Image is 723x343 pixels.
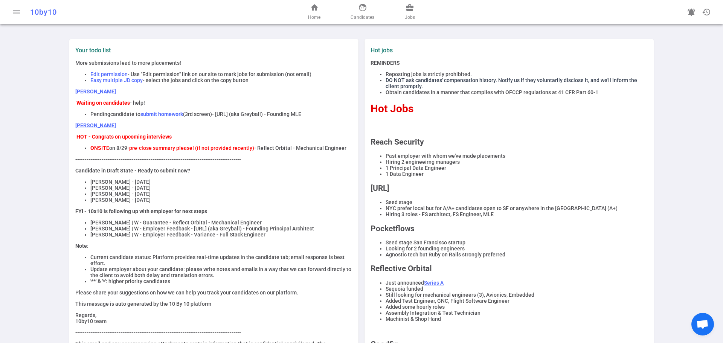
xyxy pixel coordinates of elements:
li: [PERSON_NAME] | W - Employer Feedback - Variance - Full Stack Engineer [90,232,352,238]
li: Update employer about your candidate: please write notes and emails in a way that we can forward ... [90,266,352,278]
strong: ONSITE [90,145,109,151]
span: Candidates [351,14,374,21]
li: Added Test Engineer, GNC, Flight Software Engineer [386,298,648,304]
a: Home [308,3,320,21]
span: - help! [130,100,145,106]
p: ---------------------------------------------------------------------------------------- [75,329,352,335]
li: Machinist & Shop Hand [386,316,648,322]
li: NYC prefer local but for A/A+ candidates open to SF or anywhere in the [GEOGRAPHIC_DATA] (A+) [386,205,648,211]
a: Jobs [405,3,415,21]
li: Past employer with whom we've made placements [386,153,648,159]
li: [PERSON_NAME] - [DATE] [90,197,352,203]
h2: Reflective Orbital [371,264,648,273]
li: [PERSON_NAME] - [DATE] [90,185,352,191]
p: Please share your suggestions on how we can help you track your candidates on our platform. [75,290,352,296]
li: [PERSON_NAME] - [DATE] [90,179,352,185]
strong: HOT - Congrats on upcoming interviews [76,134,172,140]
button: Open menu [9,5,24,20]
span: Edit permission [90,71,128,77]
span: Easy multiple JD copy [90,77,143,83]
label: Hot jobs [371,47,506,54]
li: Sequoia funded [386,286,648,292]
li: '**' & '*': higher priority candidates [90,278,352,284]
a: Series A [424,280,444,286]
strong: submit homework [140,111,183,117]
span: More submissions lead to more placements! [75,60,181,66]
span: business_center [405,3,414,12]
span: on 8/29 [109,145,127,151]
span: Hot Jobs [371,102,413,115]
p: This message is auto generated by the 10 By 10 platform [75,301,352,307]
span: - [URL] (aka Greyball) - Founding MLE [212,111,301,117]
span: menu [12,8,21,17]
span: candidate to [110,111,140,117]
li: Hiring 3 roles - FS architect, FS Engineer, MLE [386,211,648,217]
li: Current candidate status: Platform provides real-time updates in the candidate tab; email respons... [90,254,352,266]
li: Looking for 2 founding engineers [386,245,648,252]
button: Open history [699,5,714,20]
label: Your todo list [75,47,352,54]
span: face [358,3,367,12]
a: [PERSON_NAME] [75,122,116,128]
h2: Reach Security [371,137,648,146]
a: [PERSON_NAME] [75,88,116,95]
span: - Use "Edit permission" link on our site to mark jobs for submission (not email) [128,71,311,77]
li: [PERSON_NAME] | W - Employer Feedback - [URL] (aka Greyball) - Founding Principal Architect [90,226,352,232]
li: [PERSON_NAME] - [DATE] [90,191,352,197]
li: [PERSON_NAME] | W - Guarantee - Reflect Orbital - Mechanical Engineer [90,220,352,226]
span: notifications_active [687,8,696,17]
strong: REMINDERS [371,60,400,66]
li: Seed stage San Francisco startup [386,239,648,245]
div: 10by10 [30,8,238,17]
li: Seed stage [386,199,648,205]
li: Obtain candidates in a manner that complies with OFCCP regulations at 41 CFR Part 60-1 [386,89,648,95]
li: Still looking for mechanical engineers (3), Avionics, Embedded [386,292,648,298]
p: ---------------------------------------------------------------------------------------- [75,156,352,162]
li: Assembly Integration & Test Technician [386,310,648,316]
span: Pending [90,111,110,117]
span: home [310,3,319,12]
li: Added some hourly roles [386,304,648,310]
li: 1 Principal Data Engineer [386,165,648,171]
a: Open chat [691,313,714,335]
span: (3rd screen) [183,111,212,117]
span: Jobs [405,14,415,21]
strong: Note: [75,243,88,249]
span: - Reflect Orbital - Mechanical Engineer [254,145,346,151]
li: - [90,145,352,151]
h2: Pocketflows [371,224,648,233]
li: 1 Data Engineer [386,171,648,177]
li: Just announced [386,280,648,286]
span: history [702,8,711,17]
a: Go to see announcements [684,5,699,20]
span: pre-close summary please! (if not provided recently) [129,145,254,151]
strong: FYI - 10x10 is following up with employer for next steps [75,208,207,214]
h2: [URL] [371,184,648,193]
strong: Waiting on candidates [76,100,130,106]
p: Regards, 10by10 team [75,312,352,324]
span: DO NOT ask candidates' compensation history. Notify us if they voluntarily disclose it, and we'll... [386,77,637,89]
li: Agnostic tech but Ruby on Rails strongly preferred [386,252,648,258]
strong: Candidate in Draft State - Ready to submit now? [75,168,190,174]
span: - select the jobs and click on the copy button [143,77,249,83]
li: Hiring 2 engineeirng managers [386,159,648,165]
li: Reposting jobs is strictly prohibited. [386,71,648,77]
span: Home [308,14,320,21]
a: Candidates [351,3,374,21]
